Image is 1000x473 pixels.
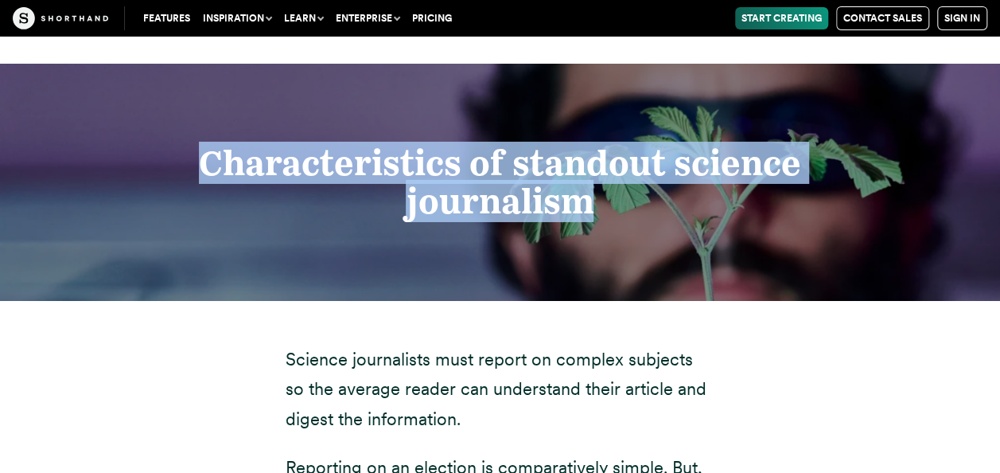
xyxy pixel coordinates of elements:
button: Inspiration [196,7,278,29]
button: Learn [278,7,329,29]
a: Features [137,7,196,29]
a: Sign in [937,6,987,30]
p: Science journalists must report on complex subjects so the average reader can understand their ar... [286,345,715,434]
img: The Craft [13,7,108,29]
a: Pricing [406,7,458,29]
strong: Characteristics of standout science journalism [199,142,801,222]
a: Contact Sales [836,6,929,30]
a: Start Creating [735,7,828,29]
button: Enterprise [329,7,406,29]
